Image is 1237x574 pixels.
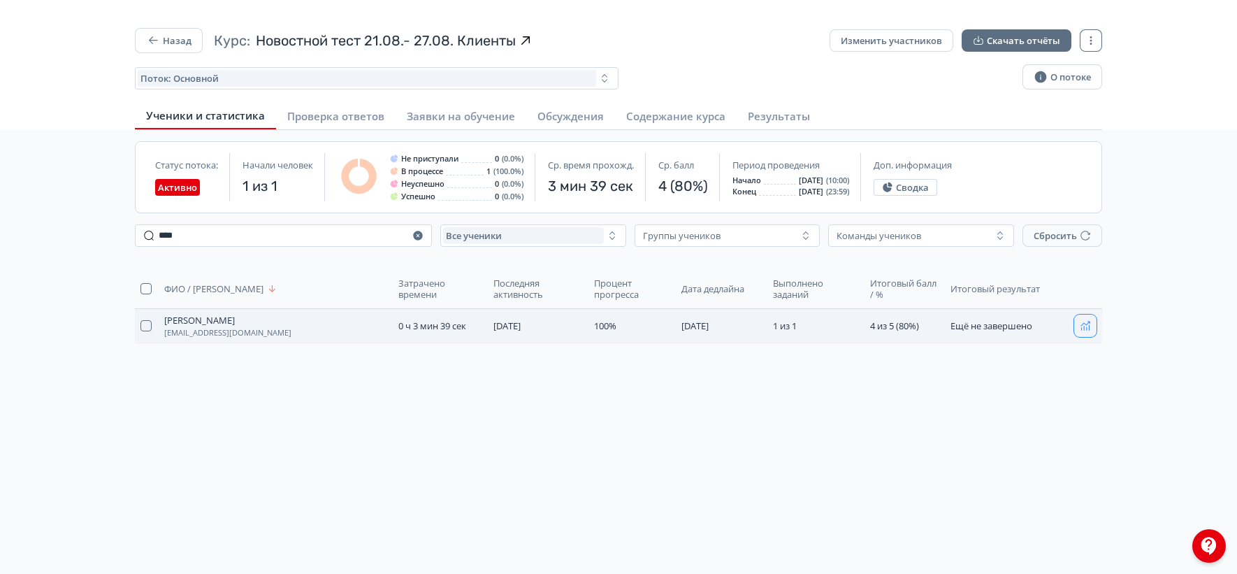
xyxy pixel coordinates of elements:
[732,187,756,196] span: Конец
[681,283,744,294] span: Дата дедлайна
[495,192,499,201] span: 0
[164,329,291,337] span: [EMAIL_ADDRESS][DOMAIN_NAME]
[135,67,618,89] button: Поток: Основной
[401,155,458,163] span: Не приступали
[486,167,491,175] span: 1
[164,280,280,297] button: ФИО / [PERSON_NAME]
[658,176,708,196] span: 4 (80%)
[495,155,499,163] span: 0
[870,278,936,300] span: Итоговый балл / %
[1022,64,1102,89] button: О потоке
[140,73,219,84] span: Поток: Основной
[398,320,466,332] span: 0 ч 3 мин 39 сек
[828,224,1014,247] button: Команды учеников
[446,230,502,241] span: Все ученики
[401,192,435,201] span: Успешно
[164,283,263,294] span: ФИО / [PERSON_NAME]
[950,283,1052,294] span: Итоговый результат
[748,109,810,123] span: Результаты
[502,180,523,188] span: (0.0%)
[896,182,929,193] span: Сводка
[164,315,235,326] span: [PERSON_NAME]
[799,187,823,196] span: [DATE]
[837,230,921,241] div: Команды учеников
[493,167,523,175] span: (100.0%)
[870,320,919,332] span: 4 из 5 (80%)
[773,275,858,303] button: Выполнено заданий
[826,176,849,185] span: (10:00)
[1022,224,1102,247] button: Сбросить
[243,176,313,196] span: 1 из 1
[826,187,849,196] span: (23:59)
[537,109,604,123] span: Обсуждения
[155,159,218,171] span: Статус потока:
[493,275,582,303] button: Последняя активность
[398,278,480,300] span: Затрачено времени
[287,109,384,123] span: Проверка ответов
[732,159,820,171] span: Период проведения
[681,320,709,332] span: [DATE]
[658,159,694,171] span: Ср. балл
[950,320,1032,332] span: Ещё не завершено
[732,176,761,185] span: Начало
[401,167,443,175] span: В процессе
[773,320,797,332] span: 1 из 1
[256,31,516,50] span: Новостной тест 21.08.- 27.08. Клиенты
[548,176,634,196] span: 3 мин 39 сек
[493,278,579,300] span: Последняя активность
[243,159,313,171] span: Начали человек
[495,180,499,188] span: 0
[594,275,670,303] button: Процент прогресса
[548,159,634,171] span: Ср. время прохожд.
[502,192,523,201] span: (0.0%)
[870,275,939,303] button: Итоговый балл / %
[799,176,823,185] span: [DATE]
[635,224,820,247] button: Группы учеников
[874,159,952,171] span: Доп. информация
[158,182,197,193] span: Активно
[440,224,626,247] button: Все ученики
[214,31,250,50] span: Курс:
[773,278,855,300] span: Выполнено заданий
[830,29,953,52] button: Изменить участников
[681,280,747,297] button: Дата дедлайна
[493,320,521,332] span: [DATE]
[401,180,444,188] span: Неуспешно
[146,108,265,122] span: Ученики и статистика
[398,275,483,303] button: Затрачено времени
[874,179,937,196] button: Сводка
[164,315,291,337] button: [PERSON_NAME][EMAIL_ADDRESS][DOMAIN_NAME]
[594,320,616,332] span: 100%
[502,155,523,163] span: (0.0%)
[962,29,1071,52] button: Скачать отчёты
[594,278,667,300] span: Процент прогресса
[626,109,725,123] span: Содержание курса
[407,109,515,123] span: Заявки на обучение
[135,28,203,53] button: Назад
[643,230,721,241] div: Группы учеников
